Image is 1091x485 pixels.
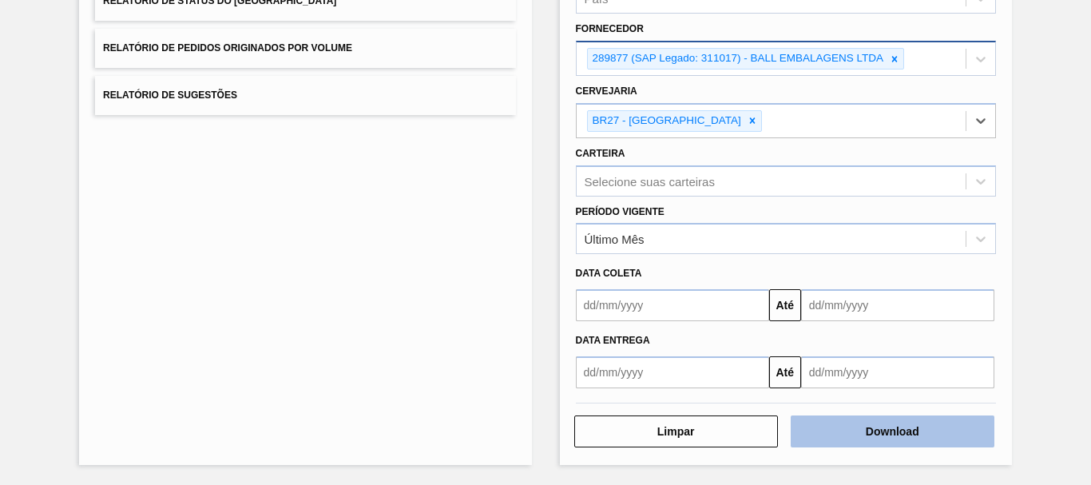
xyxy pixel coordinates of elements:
[585,233,645,246] div: Último Mês
[791,415,994,447] button: Download
[576,85,637,97] label: Cervejaria
[769,356,801,388] button: Até
[588,111,744,131] div: BR27 - [GEOGRAPHIC_DATA]
[576,23,644,34] label: Fornecedor
[769,289,801,321] button: Até
[95,76,515,115] button: Relatório de Sugestões
[576,335,650,346] span: Data entrega
[95,29,515,68] button: Relatório de Pedidos Originados por Volume
[103,42,352,54] span: Relatório de Pedidos Originados por Volume
[576,148,625,159] label: Carteira
[585,174,715,188] div: Selecione suas carteiras
[576,268,642,279] span: Data coleta
[576,206,665,217] label: Período Vigente
[801,356,994,388] input: dd/mm/yyyy
[801,289,994,321] input: dd/mm/yyyy
[574,415,778,447] button: Limpar
[588,49,886,69] div: 289877 (SAP Legado: 311017) - BALL EMBALAGENS LTDA
[576,289,769,321] input: dd/mm/yyyy
[103,89,237,101] span: Relatório de Sugestões
[576,356,769,388] input: dd/mm/yyyy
